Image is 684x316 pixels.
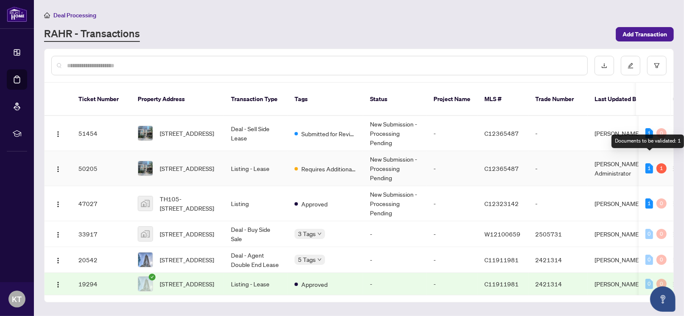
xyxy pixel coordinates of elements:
button: Logo [51,126,65,140]
span: C12323142 [484,200,519,207]
button: Logo [51,277,65,291]
div: 0 [656,229,667,239]
button: Logo [51,162,65,175]
span: Approved [301,199,328,209]
th: Last Updated By [588,83,651,116]
img: thumbnail-img [138,196,153,211]
td: - [528,151,588,186]
button: Logo [51,253,65,267]
td: - [427,116,478,151]
td: Deal - Sell Side Lease [224,116,288,151]
th: MLS # [478,83,528,116]
button: Add Transaction [616,27,674,41]
img: Logo [55,131,61,137]
img: thumbnail-img [138,227,153,241]
td: 2421314 [528,273,588,295]
span: [STREET_ADDRESS] [160,129,214,138]
span: Deal Processing [53,11,96,19]
div: 0 [656,279,667,289]
span: 5 Tags [298,255,316,264]
img: Logo [55,201,61,208]
button: Open asap [650,286,676,312]
td: [PERSON_NAME] [588,221,651,247]
span: C11911981 [484,256,519,264]
span: 3 Tags [298,229,316,239]
div: 0 [645,279,653,289]
td: 19294 [72,273,131,295]
span: W12100659 [484,230,520,238]
span: down [317,258,322,262]
td: 33917 [72,221,131,247]
td: - [363,273,427,295]
div: 0 [656,128,667,138]
button: download [595,56,614,75]
td: Deal - Agent Double End Lease [224,247,288,273]
td: [PERSON_NAME] [588,186,651,221]
div: Documents to be validated: 1 [612,135,684,148]
td: [PERSON_NAME] Administrator [588,151,651,186]
td: 2421314 [528,247,588,273]
td: - [528,116,588,151]
div: 1 [645,163,653,173]
span: [STREET_ADDRESS] [160,279,214,289]
th: Status [363,83,427,116]
span: C11911981 [484,280,519,288]
img: thumbnail-img [138,277,153,291]
img: Logo [55,281,61,288]
td: 47027 [72,186,131,221]
td: - [528,186,588,221]
img: thumbnail-img [138,253,153,267]
span: filter [654,63,660,69]
span: C12365487 [484,129,519,137]
span: home [44,12,50,18]
img: Logo [55,166,61,173]
td: 50205 [72,151,131,186]
th: Tags [288,83,363,116]
img: Logo [55,231,61,238]
button: Logo [51,227,65,241]
td: - [363,247,427,273]
span: Submitted for Review [301,129,356,138]
img: thumbnail-img [138,126,153,140]
span: [STREET_ADDRESS] [160,255,214,264]
span: edit [628,63,634,69]
td: 20542 [72,247,131,273]
div: 0 [656,198,667,209]
td: Listing [224,186,288,221]
td: - [427,273,478,295]
span: TH105-[STREET_ADDRESS] [160,194,217,213]
td: 2505731 [528,221,588,247]
span: KT [12,293,22,305]
th: Project Name [427,83,478,116]
span: Approved [301,280,328,289]
div: 0 [656,255,667,265]
td: - [427,151,478,186]
img: Logo [55,257,61,264]
img: logo [7,6,27,22]
div: 0 [645,255,653,265]
span: [STREET_ADDRESS] [160,229,214,239]
span: download [601,63,607,69]
button: edit [621,56,640,75]
button: filter [647,56,667,75]
td: 51454 [72,116,131,151]
th: Ticket Number [72,83,131,116]
div: 1 [645,198,653,209]
span: check-circle [149,274,156,280]
td: - [427,221,478,247]
td: Deal - Buy Side Sale [224,221,288,247]
button: Logo [51,197,65,210]
a: RAHR - Transactions [44,27,140,42]
span: Add Transaction [623,27,667,41]
td: Listing - Lease [224,273,288,295]
th: Transaction Type [224,83,288,116]
div: 1 [645,128,653,138]
td: New Submission - Processing Pending [363,116,427,151]
td: - [363,221,427,247]
td: Listing - Lease [224,151,288,186]
span: [STREET_ADDRESS] [160,164,214,173]
td: New Submission - Processing Pending [363,186,427,221]
td: - [427,186,478,221]
img: thumbnail-img [138,161,153,176]
span: down [317,232,322,236]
